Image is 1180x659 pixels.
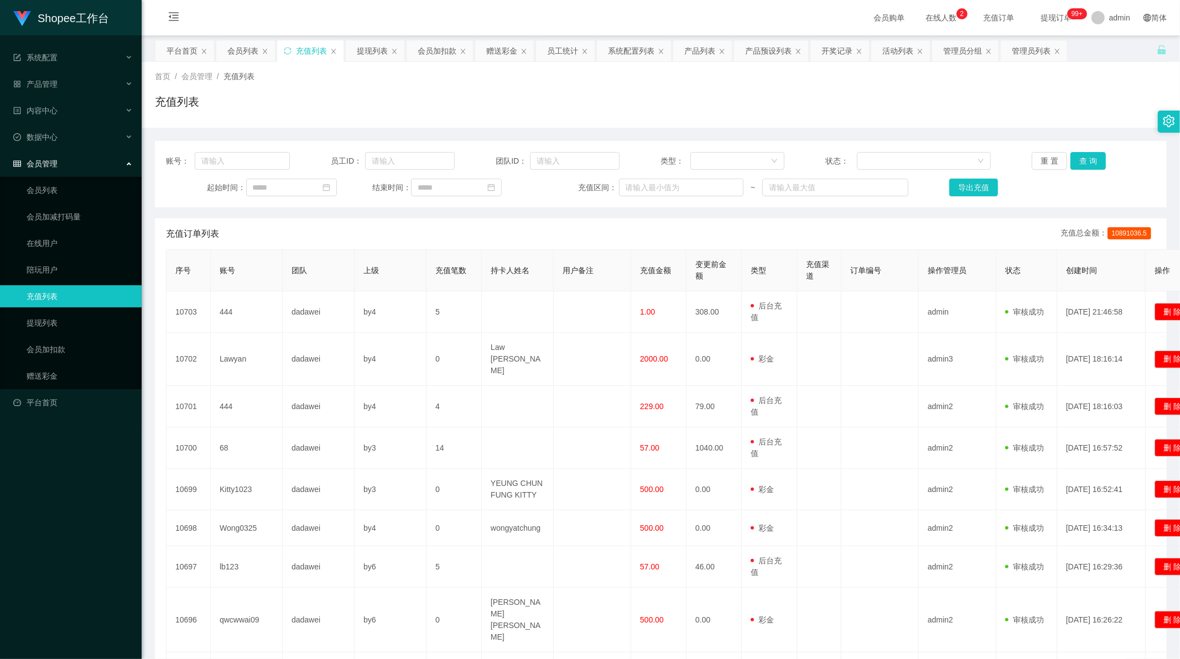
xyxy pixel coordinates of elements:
[745,40,792,61] div: 产品预设列表
[795,48,802,55] i: 图标: close
[687,291,742,333] td: 308.00
[978,158,984,165] i: 图标: down
[985,48,992,55] i: 图标: close
[175,72,177,81] span: /
[687,510,742,546] td: 0.00
[283,546,355,588] td: dadawei
[687,333,742,386] td: 0.00
[919,386,996,427] td: admin2
[856,48,862,55] i: 图标: close
[687,546,742,588] td: 46.00
[13,11,31,27] img: logo.9652507e.png
[1108,227,1151,239] span: 10891036.5
[13,107,21,114] i: 图标: profile
[751,396,782,416] span: 后台充值
[427,588,482,652] td: 0
[427,510,482,546] td: 0
[435,266,466,275] span: 充值笔数
[486,40,517,61] div: 赠送彩金
[211,386,283,427] td: 444
[283,510,355,546] td: dadawei
[581,48,588,55] i: 图标: close
[695,260,726,280] span: 变更前金额
[482,588,554,652] td: [PERSON_NAME] [PERSON_NAME]
[207,182,246,193] span: 起始时间：
[1143,14,1151,22] i: 图标: global
[530,152,620,170] input: 请输入
[1155,266,1170,275] span: 操作
[220,266,235,275] span: 账号
[292,266,307,275] span: 团队
[578,182,618,193] span: 充值区间：
[949,179,998,196] button: 导出充值
[355,588,427,652] td: by6
[687,469,742,510] td: 0.00
[919,510,996,546] td: admin2
[919,469,996,510] td: admin2
[640,443,659,452] span: 57.00
[262,48,268,55] i: 图标: close
[1005,524,1044,532] span: 审核成功
[175,266,191,275] span: 序号
[355,469,427,510] td: by3
[167,588,211,652] td: 10696
[491,266,529,275] span: 持卡人姓名
[13,133,21,141] i: 图标: check-circle-o
[1005,443,1044,452] span: 审核成功
[751,556,782,577] span: 后台充值
[640,524,664,532] span: 500.00
[826,155,857,167] span: 状态：
[13,13,109,22] a: Shopee工作台
[13,53,58,62] span: 系统配置
[1005,485,1044,494] span: 审核成功
[27,312,133,334] a: 提现列表
[547,40,578,61] div: 员工统计
[283,469,355,510] td: dadawei
[166,155,195,167] span: 账号：
[195,152,290,170] input: 请输入
[1032,152,1067,170] button: 重 置
[482,469,554,510] td: YEUNG CHUN FUNG KITTY
[27,338,133,360] a: 会员加扣款
[418,40,456,61] div: 会员加扣款
[751,437,782,458] span: 后台充值
[363,266,379,275] span: 上级
[1012,40,1051,61] div: 管理员列表
[917,48,923,55] i: 图标: close
[1057,546,1146,588] td: [DATE] 16:29:36
[687,588,742,652] td: 0.00
[167,333,211,386] td: 10702
[1057,469,1146,510] td: [DATE] 16:52:41
[27,206,133,228] a: 会员加减打码量
[211,291,283,333] td: 444
[155,93,199,110] h1: 充值列表
[211,427,283,469] td: 68
[751,524,774,532] span: 彩金
[960,8,964,19] p: 2
[640,354,668,363] span: 2000.00
[640,307,655,316] span: 1.00
[640,562,659,571] span: 57.00
[1005,615,1044,624] span: 审核成功
[391,48,398,55] i: 图标: close
[496,155,530,167] span: 团队ID：
[1163,115,1175,127] i: 图标: setting
[919,427,996,469] td: admin2
[762,179,908,196] input: 请输入最大值
[355,510,427,546] td: by4
[167,291,211,333] td: 10703
[1066,266,1097,275] span: 创建时间
[928,266,966,275] span: 操作管理员
[155,72,170,81] span: 首页
[658,48,664,55] i: 图标: close
[822,40,852,61] div: 开奖记录
[427,427,482,469] td: 14
[13,106,58,115] span: 内容中心
[167,40,197,61] div: 平台首页
[181,72,212,81] span: 会员管理
[211,510,283,546] td: Wong0325
[482,510,554,546] td: wongyatchung
[1054,48,1061,55] i: 图标: close
[331,155,365,167] span: 员工ID：
[751,485,774,494] span: 彩金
